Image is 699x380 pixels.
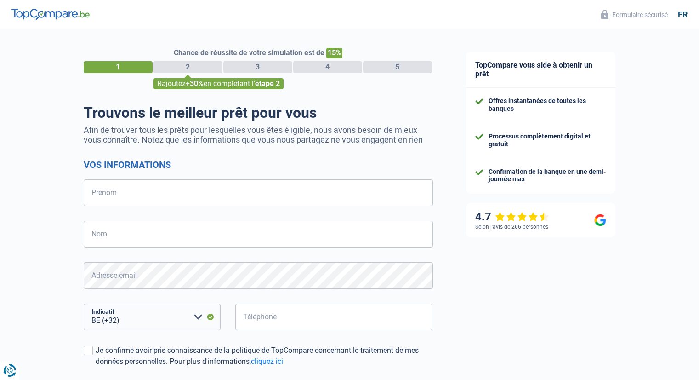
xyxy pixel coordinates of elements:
input: 401020304 [235,304,433,330]
a: cliquez ici [251,357,283,366]
h1: Trouvons le meilleur prêt pour vous [84,104,433,121]
div: Je confirme avoir pris connaissance de la politique de TopCompare concernant le traitement de mes... [96,345,433,367]
div: Rajoutez en complétant l' [153,78,284,89]
button: Formulaire sécurisé [596,7,673,22]
img: TopCompare Logo [11,9,90,20]
div: 5 [363,61,432,73]
div: 2 [153,61,222,73]
span: étape 2 [255,79,280,88]
span: Chance de réussite de votre simulation est de [174,48,324,57]
div: TopCompare vous aide à obtenir un prêt [466,52,615,88]
div: Confirmation de la banque en une demi-journée max [489,168,606,184]
span: 15% [326,48,342,58]
div: Offres instantanées de toutes les banques [489,97,606,113]
div: 4 [293,61,362,73]
div: fr [678,10,688,20]
div: Processus complètement digital et gratuit [489,132,606,148]
div: 3 [223,61,292,73]
div: Selon l’avis de 266 personnes [475,224,548,230]
p: Afin de trouver tous les prêts pour lesquelles vous êtes éligible, nous avons besoin de mieux vou... [84,125,433,144]
div: 1 [84,61,153,73]
div: 4.7 [475,210,549,224]
h2: Vos informations [84,159,433,170]
span: +30% [186,79,204,88]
